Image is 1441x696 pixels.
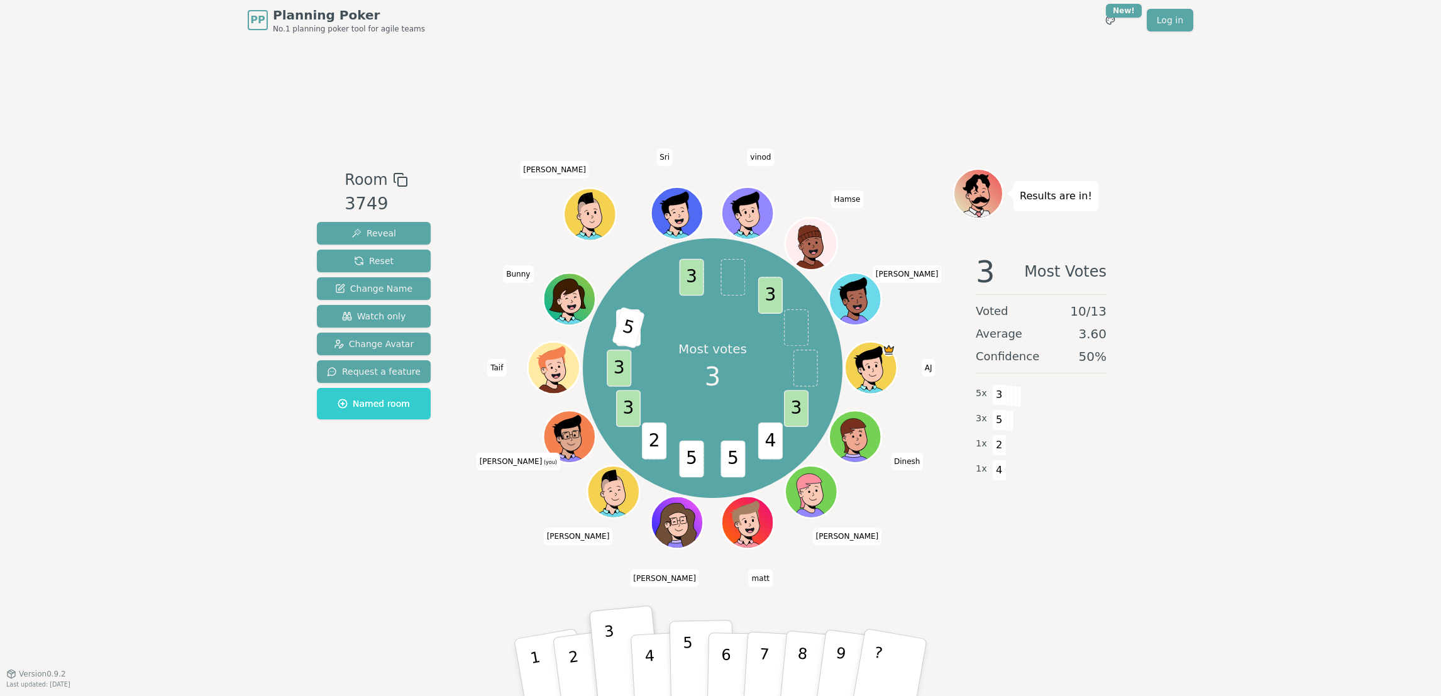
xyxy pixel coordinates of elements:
[813,528,882,546] span: Click to change your name
[1147,9,1193,31] a: Log in
[487,359,506,377] span: Click to change your name
[680,441,704,478] span: 5
[831,191,864,208] span: Click to change your name
[317,250,431,272] button: Reset
[342,310,406,323] span: Watch only
[680,259,704,296] span: 3
[992,384,1007,406] span: 3
[976,257,995,287] span: 3
[604,622,620,691] p: 3
[338,397,410,410] span: Named room
[992,460,1007,481] span: 4
[6,669,66,679] button: Version0.9.2
[1020,187,1092,205] p: Results are in!
[992,409,1007,431] span: 5
[643,423,667,460] span: 2
[992,434,1007,456] span: 2
[976,412,987,426] span: 3 x
[317,333,431,355] button: Change Avatar
[542,460,557,465] span: (you)
[705,358,720,395] span: 3
[1099,9,1122,31] button: New!
[317,360,431,383] button: Request a feature
[976,325,1022,343] span: Average
[1079,348,1107,365] span: 50 %
[678,340,747,358] p: Most votes
[976,437,987,451] span: 1 x
[891,453,923,470] span: Click to change your name
[317,222,431,245] button: Reveal
[758,423,783,460] span: 4
[334,338,414,350] span: Change Avatar
[1078,325,1107,343] span: 3.60
[976,387,987,400] span: 5 x
[273,24,425,34] span: No.1 planning poker tool for agile teams
[317,305,431,328] button: Watch only
[607,350,632,387] span: 3
[749,570,773,587] span: Click to change your name
[250,13,265,28] span: PP
[785,390,809,428] span: 3
[345,168,387,191] span: Room
[758,277,783,314] span: 3
[976,302,1008,320] span: Voted
[873,266,942,284] span: Click to change your name
[922,359,936,377] span: Click to change your name
[1070,302,1107,320] span: 10 / 13
[6,681,70,688] span: Last updated: [DATE]
[345,191,407,217] div: 3749
[317,388,431,419] button: Named room
[721,441,746,478] span: 5
[656,149,673,167] span: Click to change your name
[1024,257,1107,287] span: Most Votes
[630,570,699,587] span: Click to change your name
[503,266,533,284] span: Click to change your name
[612,307,646,349] span: 5
[273,6,425,24] span: Planning Poker
[544,528,613,546] span: Click to change your name
[976,462,987,476] span: 1 x
[19,669,66,679] span: Version 0.9.2
[616,390,641,428] span: 3
[351,227,396,240] span: Reveal
[354,255,394,267] span: Reset
[317,277,431,300] button: Change Name
[477,453,560,470] span: Click to change your name
[1106,4,1142,18] div: New!
[976,348,1039,365] span: Confidence
[545,412,594,461] button: Click to change your avatar
[248,6,425,34] a: PPPlanning PokerNo.1 planning poker tool for agile teams
[520,161,589,179] span: Click to change your name
[335,282,412,295] span: Change Name
[883,343,896,356] span: AJ is the host
[747,149,774,167] span: Click to change your name
[327,365,421,378] span: Request a feature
